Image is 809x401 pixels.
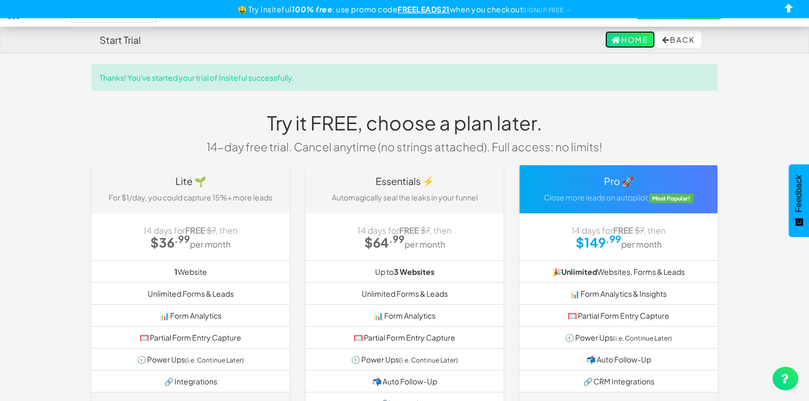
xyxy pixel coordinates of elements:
[91,370,289,392] li: 🔗 Integrations
[306,326,503,349] li: 🥅 Partial Form Entry Capture
[794,175,804,212] span: Feedback
[150,234,190,250] strong: $36
[100,176,281,187] h4: Lite 🌱
[314,192,495,203] p: Automagically seal the leaks in your funnel
[613,334,672,342] small: (i.e. Continue Later)
[606,233,621,245] sup: .99
[649,194,694,203] span: Most Popular!
[306,282,503,305] li: Unlimited Forms & Leads
[520,260,718,283] li: 🎉 Websites, Forms & Leads
[520,304,718,327] li: 🥅 Partial Form Entry Capture
[520,282,718,305] li: 📊 Form Analytics & Insights
[398,4,450,14] u: FREELEADS21
[292,4,333,14] b: 100% free
[389,233,404,245] sup: .99
[404,239,445,249] small: per month
[100,35,141,45] h4: Start Trial
[357,225,452,235] span: 14 days for , then
[613,225,633,235] strong: FREE
[399,225,419,235] strong: FREE
[174,233,190,245] sup: .99
[306,304,503,327] li: 📊 Form Analytics
[576,234,621,250] strong: $149
[544,192,648,202] span: Close more leads on autopilot
[306,370,503,392] li: 📬 Auto Follow-Up
[520,370,718,392] li: 🔗 CRM Integrations
[91,64,718,91] div: Thanks! You've started your trial of Insiteful successfully.
[523,6,571,13] a: SIGNUP FREE →
[571,225,666,235] span: 14 days for , then
[394,267,434,276] b: 3 Websites
[656,31,701,48] button: Back
[520,326,718,349] li: 🕥 Power Ups
[91,282,289,305] li: Unlimited Forms & Leads
[91,326,289,349] li: 🥅 Partial Form Entry Capture
[528,176,709,187] h4: Pro 🚀
[789,164,809,237] button: Feedback - Show survey
[306,260,503,283] li: Up to
[314,176,495,187] h4: Essentials ⚡
[306,348,503,371] li: 🕥 Power Ups
[143,225,238,235] span: 14 days for , then
[605,31,655,48] a: Home
[91,304,289,327] li: 📊 Form Analytics
[520,348,718,371] li: 📬 Auto Follow-Up
[174,267,178,276] b: 1
[91,348,289,371] li: 🕥 Power Ups
[185,225,205,235] strong: FREE
[561,267,597,276] strong: Unlimited
[207,225,216,235] strike: $7
[364,234,404,250] strong: $64
[399,356,458,364] small: (i.e. Continue Later)
[621,239,662,249] small: per month
[199,139,610,155] p: 14-day free trial. Cancel anytime (no strings attached). Full access: no limits!
[100,192,281,203] p: For $1/day, you could capture 15%+ more leads
[190,239,231,249] small: per month
[635,225,644,235] strike: $7
[185,356,244,364] small: (i.e. Continue Later)
[199,112,610,134] h1: Try it FREE, choose a plan later.
[91,260,289,283] li: Website
[421,225,430,235] strike: $7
